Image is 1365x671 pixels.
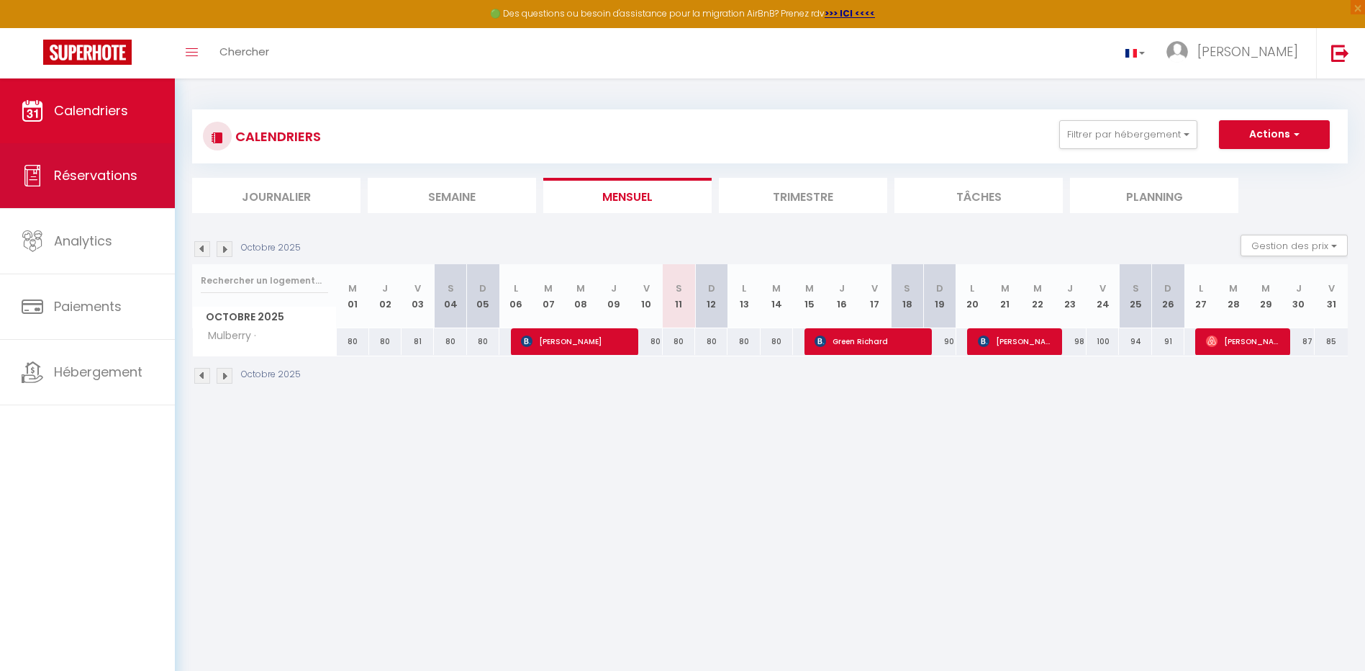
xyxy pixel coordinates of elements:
[1119,328,1151,355] div: 94
[402,264,434,328] th: 03
[761,264,793,328] th: 14
[201,268,328,294] input: Rechercher un logement...
[1331,44,1349,62] img: logout
[1217,264,1249,328] th: 28
[871,282,878,295] abbr: V
[1152,264,1184,328] th: 26
[54,166,137,184] span: Réservations
[630,264,662,328] th: 10
[1033,282,1042,295] abbr: M
[597,264,630,328] th: 09
[337,264,369,328] th: 01
[521,328,629,355] span: [PERSON_NAME]
[676,282,682,295] abbr: S
[54,102,128,120] span: Calendriers
[543,178,712,213] li: Mensuel
[923,328,956,355] div: 90
[891,264,923,328] th: 18
[479,282,486,295] abbr: D
[1067,282,1073,295] abbr: J
[1296,282,1302,295] abbr: J
[1059,120,1197,149] button: Filtrer par hébergement
[1166,41,1188,63] img: ...
[337,328,369,355] div: 80
[1054,328,1087,355] div: 98
[970,282,974,295] abbr: L
[663,328,695,355] div: 80
[815,328,922,355] span: Green Richard
[54,297,122,315] span: Paiements
[434,328,466,355] div: 80
[43,40,132,65] img: Super Booking
[1070,178,1238,213] li: Planning
[858,264,891,328] th: 17
[1054,264,1087,328] th: 23
[1197,42,1298,60] span: [PERSON_NAME]
[825,7,875,19] a: >>> ICI <<<<
[368,178,536,213] li: Semaine
[192,178,360,213] li: Journalier
[241,368,301,382] p: Octobre 2025
[369,264,402,328] th: 02
[825,264,858,328] th: 16
[643,282,650,295] abbr: V
[219,44,269,59] span: Chercher
[1219,120,1330,149] button: Actions
[54,363,142,381] span: Hébergement
[805,282,814,295] abbr: M
[1261,282,1270,295] abbr: M
[923,264,956,328] th: 19
[1119,264,1151,328] th: 25
[1184,264,1217,328] th: 27
[467,328,499,355] div: 80
[544,282,553,295] abbr: M
[369,328,402,355] div: 80
[565,264,597,328] th: 08
[727,264,760,328] th: 13
[719,178,887,213] li: Trimestre
[1133,282,1139,295] abbr: S
[499,264,532,328] th: 06
[1164,282,1171,295] abbr: D
[209,28,280,78] a: Chercher
[695,264,727,328] th: 12
[1087,264,1119,328] th: 24
[1152,328,1184,355] div: 91
[1021,264,1053,328] th: 22
[1282,264,1315,328] th: 30
[695,328,727,355] div: 80
[1156,28,1316,78] a: ... [PERSON_NAME]
[532,264,564,328] th: 07
[1206,328,1282,355] span: [PERSON_NAME]
[1328,282,1335,295] abbr: V
[467,264,499,328] th: 05
[793,264,825,328] th: 15
[1282,328,1315,355] div: 87
[708,282,715,295] abbr: D
[1241,235,1348,256] button: Gestion des prix
[978,328,1053,355] span: [PERSON_NAME]
[663,264,695,328] th: 11
[1250,264,1282,328] th: 29
[839,282,845,295] abbr: J
[742,282,746,295] abbr: L
[894,178,1063,213] li: Tâches
[402,328,434,355] div: 81
[904,282,910,295] abbr: S
[1099,282,1106,295] abbr: V
[1315,264,1348,328] th: 31
[1199,282,1203,295] abbr: L
[630,328,662,355] div: 80
[54,232,112,250] span: Analytics
[1315,328,1348,355] div: 85
[232,120,321,153] h3: CALENDRIERS
[772,282,781,295] abbr: M
[576,282,585,295] abbr: M
[761,328,793,355] div: 80
[193,307,336,328] span: Octobre 2025
[414,282,421,295] abbr: V
[1001,282,1010,295] abbr: M
[195,328,260,344] span: Mulberry ·
[989,264,1021,328] th: 21
[382,282,388,295] abbr: J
